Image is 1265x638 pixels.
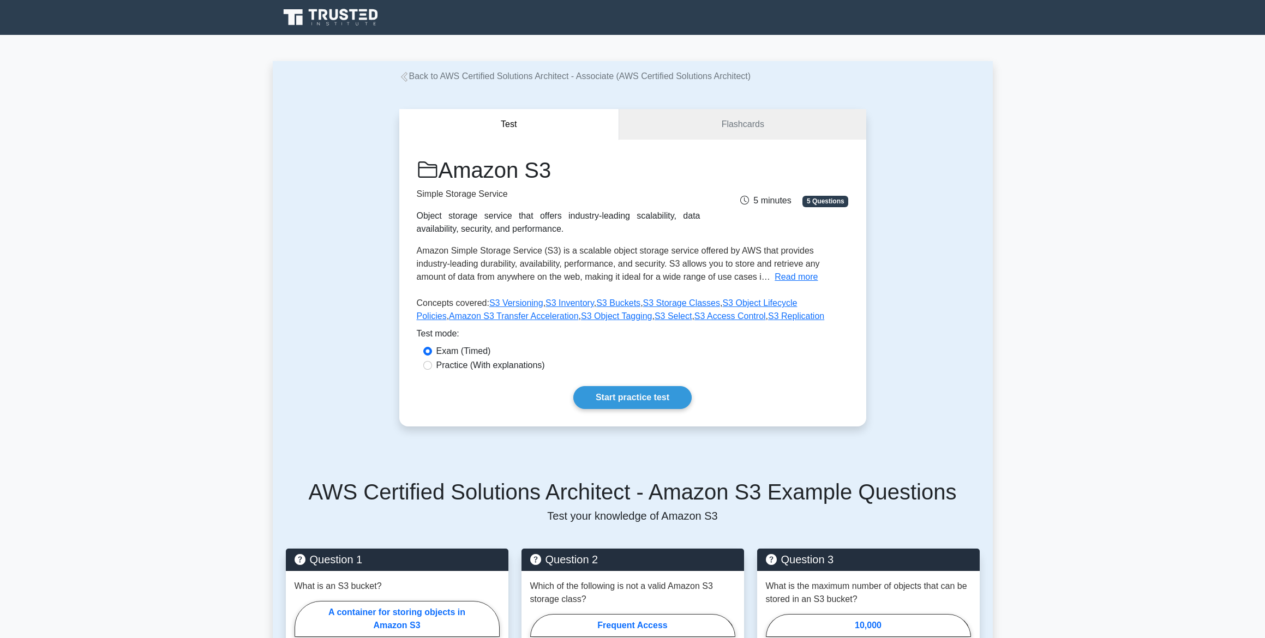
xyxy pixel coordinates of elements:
[766,614,971,637] label: 10,000
[489,298,543,308] a: S3 Versioning
[530,614,735,637] label: Frequent Access
[417,327,849,345] div: Test mode:
[295,601,500,637] label: A container for storing objects in Amazon S3
[581,311,652,321] a: S3 Object Tagging
[643,298,720,308] a: S3 Storage Classes
[740,196,791,205] span: 5 minutes
[619,109,866,140] a: Flashcards
[768,311,824,321] a: S3 Replication
[766,580,971,606] p: What is the maximum number of objects that can be stored in an S3 bucket?
[530,580,735,606] p: Which of the following is not a valid Amazon S3 storage class?
[436,345,491,358] label: Exam (Timed)
[573,386,692,409] a: Start practice test
[295,580,382,593] p: What is an S3 bucket?
[417,209,700,236] div: Object storage service that offers industry-leading scalability, data availability, security, and...
[417,188,700,201] p: Simple Storage Service
[417,157,700,183] h1: Amazon S3
[286,509,980,522] p: Test your knowledge of Amazon S3
[545,298,594,308] a: S3 Inventory
[530,553,735,566] h5: Question 2
[596,298,640,308] a: S3 Buckets
[802,196,848,207] span: 5 Questions
[417,297,849,327] p: Concepts covered: , , , , , , , , ,
[766,553,971,566] h5: Question 3
[286,479,980,505] h5: AWS Certified Solutions Architect - Amazon S3 Example Questions
[436,359,545,372] label: Practice (With explanations)
[655,311,692,321] a: S3 Select
[399,109,620,140] button: Test
[399,71,751,81] a: Back to AWS Certified Solutions Architect - Associate (AWS Certified Solutions Architect)
[694,311,766,321] a: S3 Access Control
[775,270,818,284] button: Read more
[295,553,500,566] h5: Question 1
[449,311,578,321] a: Amazon S3 Transfer Acceleration
[417,246,820,281] span: Amazon Simple Storage Service (S3) is a scalable object storage service offered by AWS that provi...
